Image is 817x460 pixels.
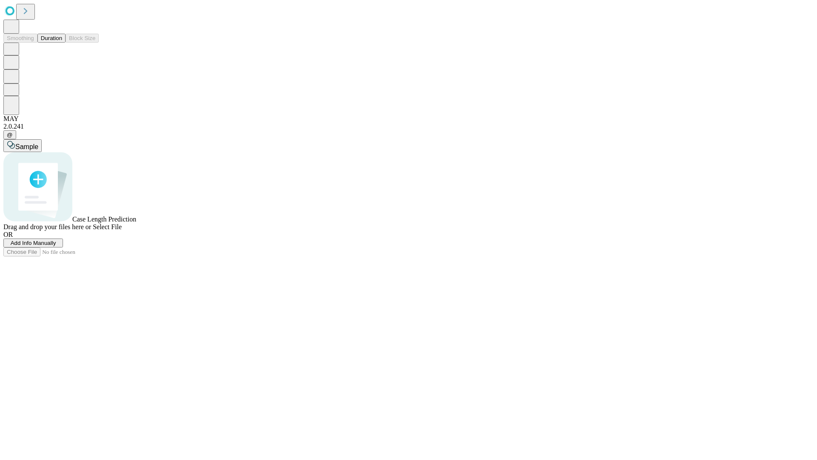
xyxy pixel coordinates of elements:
[3,123,814,130] div: 2.0.241
[37,34,66,43] button: Duration
[7,132,13,138] span: @
[93,223,122,230] span: Select File
[11,240,56,246] span: Add Info Manually
[3,115,814,123] div: MAY
[3,223,91,230] span: Drag and drop your files here or
[3,34,37,43] button: Smoothing
[3,231,13,238] span: OR
[3,130,16,139] button: @
[3,139,42,152] button: Sample
[3,239,63,247] button: Add Info Manually
[72,216,136,223] span: Case Length Prediction
[66,34,99,43] button: Block Size
[15,143,38,150] span: Sample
